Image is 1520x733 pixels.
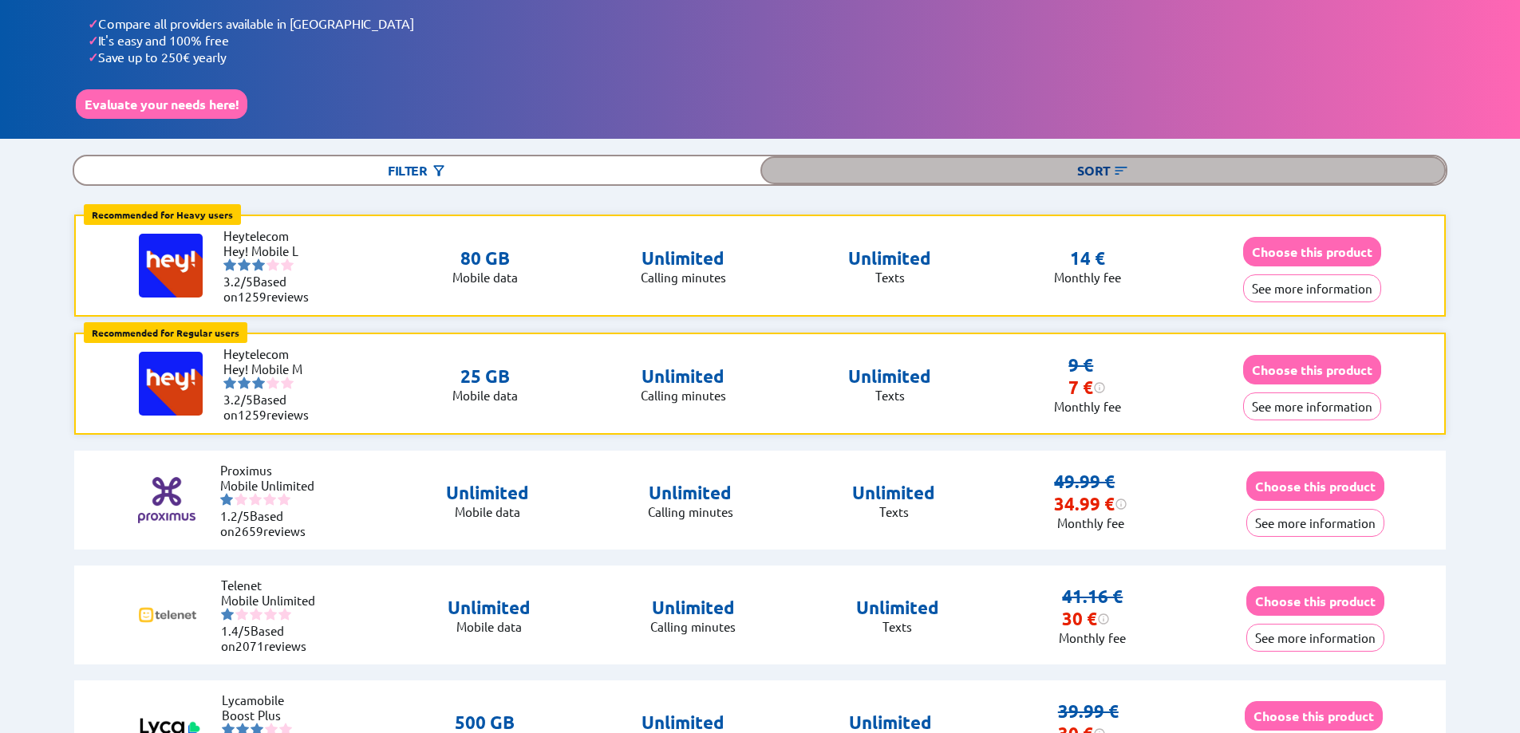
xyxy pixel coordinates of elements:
[448,619,531,634] p: Mobile data
[223,392,319,422] li: Based on reviews
[648,504,733,519] p: Calling minutes
[1246,630,1384,645] a: See more information
[1054,399,1121,414] p: Monthly fee
[641,388,726,403] p: Calling minutes
[452,270,518,285] p: Mobile data
[760,156,1447,184] div: Sort
[76,89,247,119] button: Evaluate your needs here!
[1054,515,1127,530] p: Monthly fee
[135,468,199,532] img: Logo of Proximus
[88,32,1444,49] li: It's easy and 100% free
[238,376,251,389] img: starnr2
[238,258,251,271] img: starnr2
[220,508,316,538] li: Based on reviews
[220,478,316,493] li: Mobile Unlimited
[220,493,233,506] img: starnr1
[223,376,236,389] img: starnr1
[238,289,266,304] span: 1259
[1068,376,1106,399] div: 7 €
[446,482,529,504] p: Unlimited
[238,407,266,422] span: 1259
[1054,471,1115,492] s: 49.99 €
[1059,630,1126,645] p: Monthly fee
[1070,247,1105,270] p: 14 €
[1243,274,1381,302] button: See more information
[648,482,733,504] p: Unlimited
[1058,700,1119,722] s: 39.99 €
[263,493,276,506] img: starnr4
[1243,355,1381,384] button: Choose this product
[1246,509,1384,537] button: See more information
[641,365,726,388] p: Unlimited
[452,388,518,403] p: Mobile data
[252,258,265,271] img: starnr3
[92,208,233,221] b: Recommended for Heavy users
[223,346,319,361] li: Heytelecom
[1062,608,1110,630] div: 30 €
[856,619,939,634] p: Texts
[1245,701,1383,731] button: Choose this product
[1068,354,1093,376] s: 9 €
[852,482,935,504] p: Unlimited
[848,365,931,388] p: Unlimited
[852,504,935,519] p: Texts
[1246,593,1384,609] a: Choose this product
[278,608,291,621] img: starnr5
[1062,585,1123,607] s: 41.16 €
[1243,392,1381,420] button: See more information
[1243,244,1381,259] a: Choose this product
[266,258,279,271] img: starnr4
[650,597,736,619] p: Unlimited
[446,504,529,519] p: Mobile data
[650,619,736,634] p: Calling minutes
[221,608,234,621] img: starnr1
[221,577,317,593] li: Telenet
[448,597,531,619] p: Unlimited
[235,523,263,538] span: 2659
[264,608,277,621] img: starnr4
[641,247,726,270] p: Unlimited
[1246,471,1384,501] button: Choose this product
[1115,498,1127,510] img: information
[281,258,294,271] img: starnr5
[220,463,316,478] li: Proximus
[266,376,279,389] img: starnr4
[220,508,250,523] span: 1.2/5
[92,326,239,339] b: Recommended for Regular users
[223,274,319,304] li: Based on reviews
[452,365,518,388] p: 25 GB
[221,593,317,608] li: Mobile Unlimited
[848,388,931,403] p: Texts
[223,228,319,243] li: Heytelecom
[88,15,1444,32] li: Compare all providers available in [GEOGRAPHIC_DATA]
[139,234,203,298] img: Logo of Heytelecom
[252,376,265,389] img: starnr3
[223,258,236,271] img: starnr1
[452,247,518,270] p: 80 GB
[223,274,253,289] span: 3.2/5
[221,623,251,638] span: 1.4/5
[235,608,248,621] img: starnr2
[139,352,203,416] img: Logo of Heytelecom
[1093,381,1106,394] img: information
[848,247,931,270] p: Unlimited
[281,376,294,389] img: starnr5
[856,597,939,619] p: Unlimited
[1246,624,1384,652] button: See more information
[278,493,290,506] img: starnr5
[136,583,199,647] img: Logo of Telenet
[1246,515,1384,530] a: See more information
[88,15,98,32] span: ✓
[88,32,98,49] span: ✓
[235,638,264,653] span: 2071
[1054,270,1121,285] p: Monthly fee
[222,692,318,707] li: Lycamobile
[223,243,319,258] li: Hey! Mobile L
[1245,708,1383,723] a: Choose this product
[1113,163,1129,179] img: Button open the sorting menu
[222,707,318,723] li: Boost Plus
[1243,237,1381,266] button: Choose this product
[223,392,253,407] span: 3.2/5
[74,156,760,184] div: Filter
[1246,586,1384,616] button: Choose this product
